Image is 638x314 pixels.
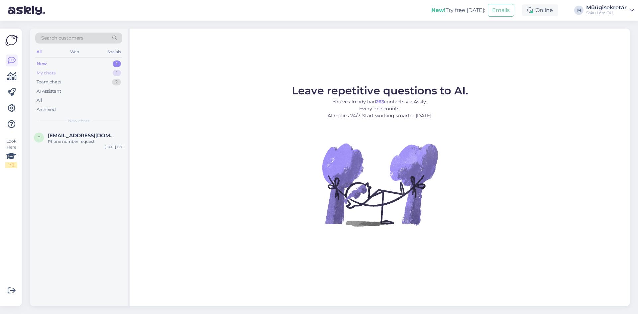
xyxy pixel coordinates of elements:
[431,6,485,14] div: Try free [DATE]:
[69,48,80,56] div: Web
[320,125,440,244] img: No Chat active
[431,7,446,13] b: New!
[48,139,124,145] div: Phone number request
[37,79,61,85] div: Team chats
[37,106,56,113] div: Archived
[586,5,627,10] div: Müügisekretär
[113,70,121,76] div: 1
[37,88,61,95] div: AI Assistant
[292,98,468,119] p: You’ve already had contacts via Askly. Every one counts. AI replies 24/7. Start working smarter [...
[37,60,47,67] div: New
[41,35,83,42] span: Search customers
[586,10,627,16] div: Saku Läte OÜ
[488,4,514,17] button: Emails
[106,48,122,56] div: Socials
[105,145,124,150] div: [DATE] 12:11
[37,70,55,76] div: My chats
[35,48,43,56] div: All
[48,133,117,139] span: toomas@hevea.ee
[113,60,121,67] div: 1
[376,99,384,105] b: 263
[574,6,584,15] div: M
[37,97,42,104] div: All
[5,162,17,168] div: 1 / 3
[112,79,121,85] div: 2
[5,138,17,168] div: Look Here
[522,4,558,16] div: Online
[38,135,40,140] span: t
[5,34,18,47] img: Askly Logo
[292,84,468,97] span: Leave repetitive questions to AI.
[586,5,634,16] a: MüügisekretärSaku Läte OÜ
[68,118,89,124] span: New chats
